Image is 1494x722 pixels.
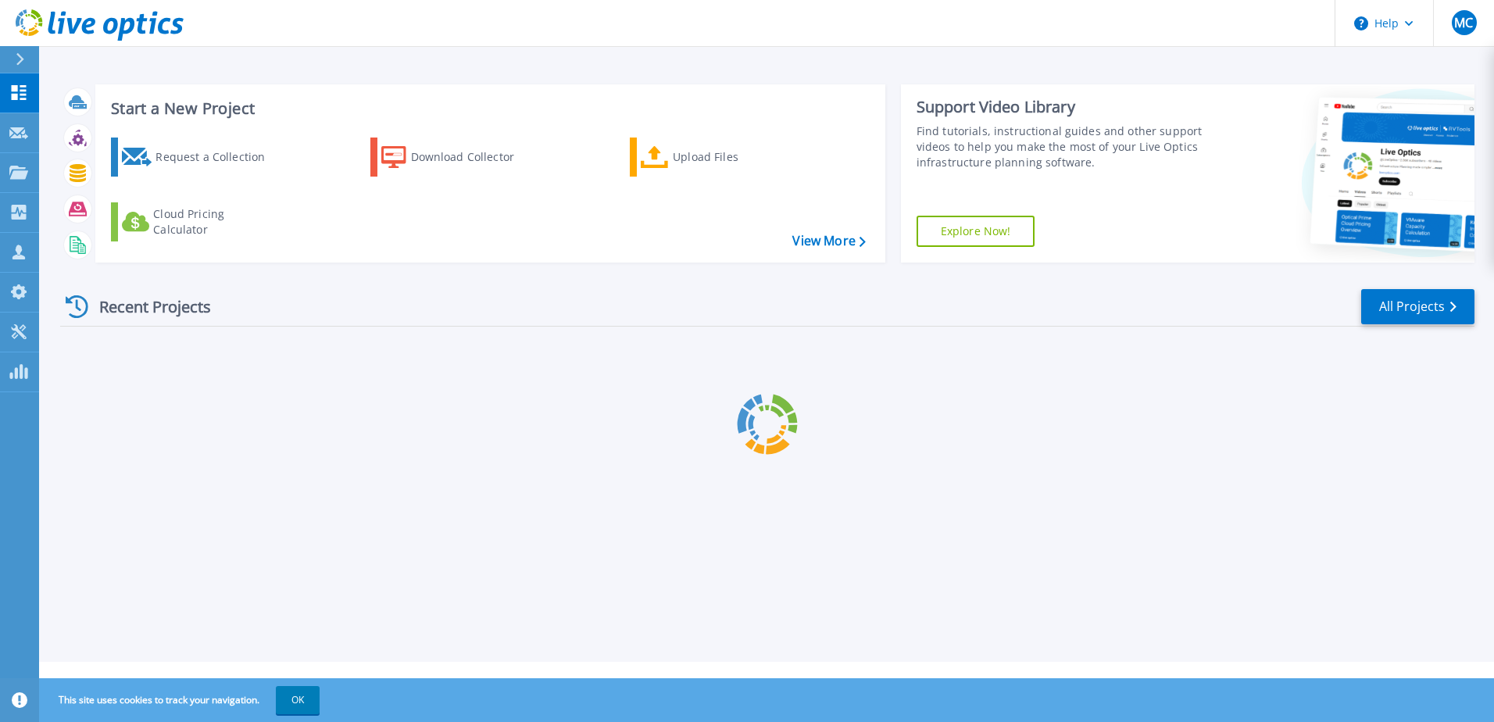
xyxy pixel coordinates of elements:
[1361,289,1474,324] a: All Projects
[43,686,320,714] span: This site uses cookies to track your navigation.
[370,138,545,177] a: Download Collector
[276,686,320,714] button: OK
[111,100,865,117] h3: Start a New Project
[111,138,285,177] a: Request a Collection
[792,234,865,248] a: View More
[1454,16,1473,29] span: MC
[917,97,1209,117] div: Support Video Library
[917,123,1209,170] div: Find tutorials, instructional guides and other support videos to help you make the most of your L...
[917,216,1035,247] a: Explore Now!
[155,141,281,173] div: Request a Collection
[411,141,536,173] div: Download Collector
[153,206,278,238] div: Cloud Pricing Calculator
[630,138,804,177] a: Upload Files
[111,202,285,241] a: Cloud Pricing Calculator
[60,288,232,326] div: Recent Projects
[673,141,798,173] div: Upload Files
